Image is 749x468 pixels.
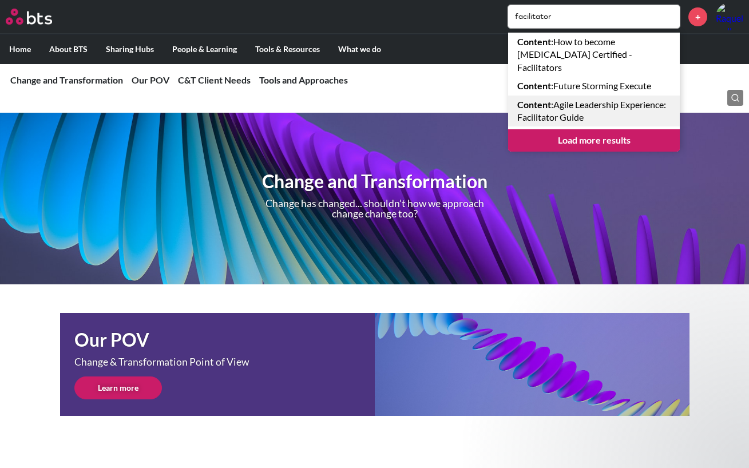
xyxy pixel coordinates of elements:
label: About BTS [40,34,97,64]
strong: Content [517,36,551,47]
label: Tools & Resources [246,34,329,64]
a: Change and Transformation [10,74,123,85]
label: People & Learning [163,34,246,64]
a: + [688,7,707,26]
a: C&T Client Needs [178,74,251,85]
img: BTS Logo [6,9,52,25]
p: Change has changed... shouldn’t how we approach change change too? [252,199,497,219]
a: Content:How to become [MEDICAL_DATA] Certified - Facilitators [508,33,680,77]
a: Content:Future Storming Execute [508,77,680,95]
label: What we do [329,34,390,64]
h1: Change and Transformation [221,169,528,195]
p: Change & Transformation Point of View [74,357,315,367]
label: Sharing Hubs [97,34,163,64]
a: Tools and Approaches [259,74,348,85]
iframe: Intercom live chat [710,429,738,457]
iframe: Intercom notifications message [520,223,749,437]
a: Content:Agile Leadership Experience: Facilitator Guide [508,96,680,127]
strong: Content [517,99,551,110]
img: Raquel Dellagli [716,3,743,30]
a: Our POV [132,74,169,85]
a: Learn more [74,376,162,399]
a: Go home [6,9,73,25]
strong: Content [517,80,551,91]
a: Load more results [508,129,680,151]
a: Profile [716,3,743,30]
h1: Our POV [74,327,375,353]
